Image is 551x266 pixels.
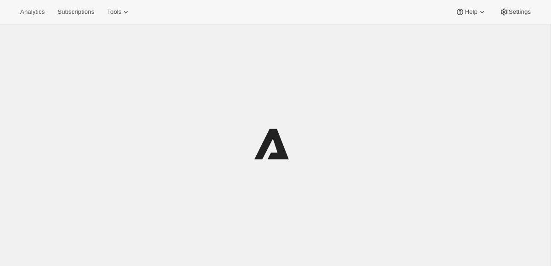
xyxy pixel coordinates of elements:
span: Help [465,8,477,16]
button: Help [450,6,492,18]
button: Settings [494,6,536,18]
button: Subscriptions [52,6,100,18]
button: Tools [101,6,136,18]
span: Subscriptions [57,8,94,16]
span: Analytics [20,8,45,16]
button: Analytics [15,6,50,18]
span: Tools [107,8,121,16]
span: Settings [509,8,531,16]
